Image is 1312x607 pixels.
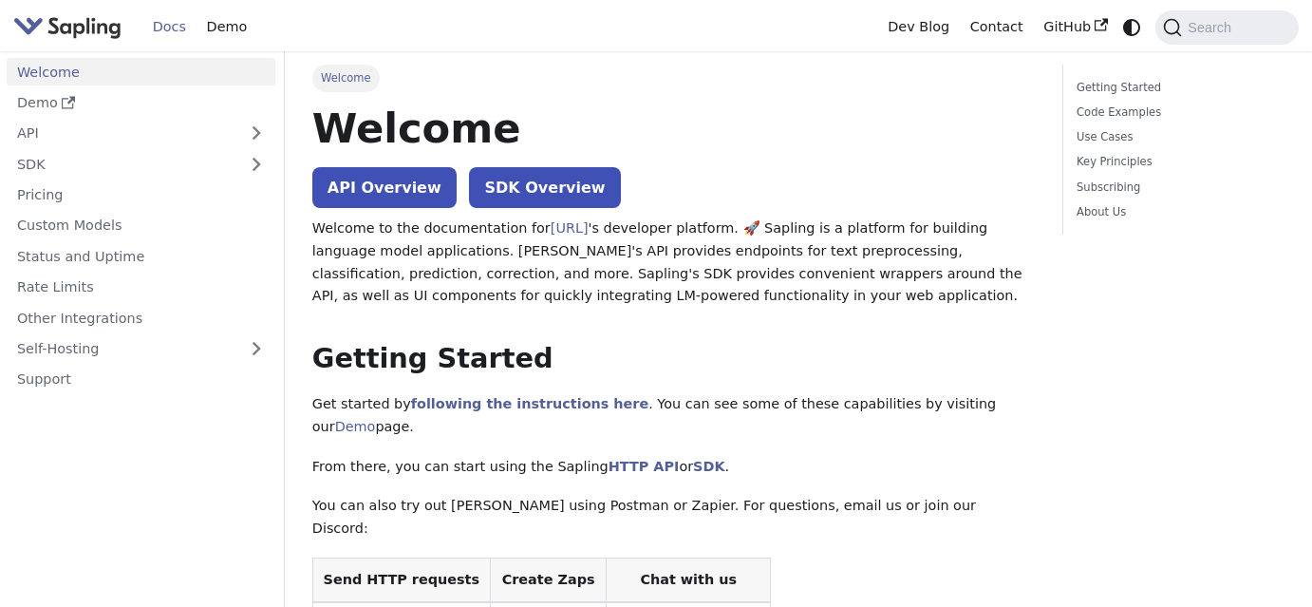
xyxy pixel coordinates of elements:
a: Docs [142,12,197,42]
a: API Overview [312,167,457,208]
p: Welcome to the documentation for 's developer platform. 🚀 Sapling is a platform for building lang... [312,218,1035,308]
a: Contact [960,12,1034,42]
a: Support [7,366,275,393]
a: GitHub [1033,12,1117,42]
p: Get started by . You can see some of these capabilities by visiting our page. [312,393,1035,439]
button: Search (Command+K) [1155,10,1298,45]
span: Search [1182,20,1243,35]
button: Expand sidebar category 'API' [237,120,275,147]
a: Status and Uptime [7,242,275,270]
a: Getting Started [1077,79,1278,97]
a: API [7,120,237,147]
a: [URL] [551,220,589,236]
a: Sapling.aiSapling.ai [13,13,128,41]
a: Code Examples [1077,104,1278,122]
a: Subscribing [1077,179,1278,197]
a: Pricing [7,181,275,209]
a: Demo [197,12,257,42]
p: From there, you can start using the Sapling or . [312,456,1035,479]
th: Send HTTP requests [312,558,490,602]
a: Custom Models [7,212,275,239]
a: SDK [7,150,237,178]
a: Dev Blog [877,12,959,42]
p: You can also try out [PERSON_NAME] using Postman or Zapier. For questions, email us or join our D... [312,495,1035,541]
a: following the instructions here [411,396,648,411]
span: Welcome [312,65,380,91]
a: Demo [335,419,376,434]
a: About Us [1077,203,1278,221]
img: Sapling.ai [13,13,122,41]
h1: Welcome [312,103,1035,154]
button: Expand sidebar category 'SDK' [237,150,275,178]
a: Use Cases [1077,128,1278,146]
a: SDK [693,459,724,474]
nav: Breadcrumbs [312,65,1035,91]
a: Key Principles [1077,153,1278,171]
a: Other Integrations [7,304,275,332]
a: SDK Overview [469,167,620,208]
button: Switch between dark and light mode (currently system mode) [1118,13,1146,41]
h2: Getting Started [312,342,1035,376]
a: Welcome [7,58,275,85]
th: Create Zaps [490,558,607,602]
th: Chat with us [607,558,771,602]
a: HTTP API [609,459,680,474]
a: Self-Hosting [7,335,275,363]
a: Rate Limits [7,274,275,301]
a: Demo [7,89,275,117]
